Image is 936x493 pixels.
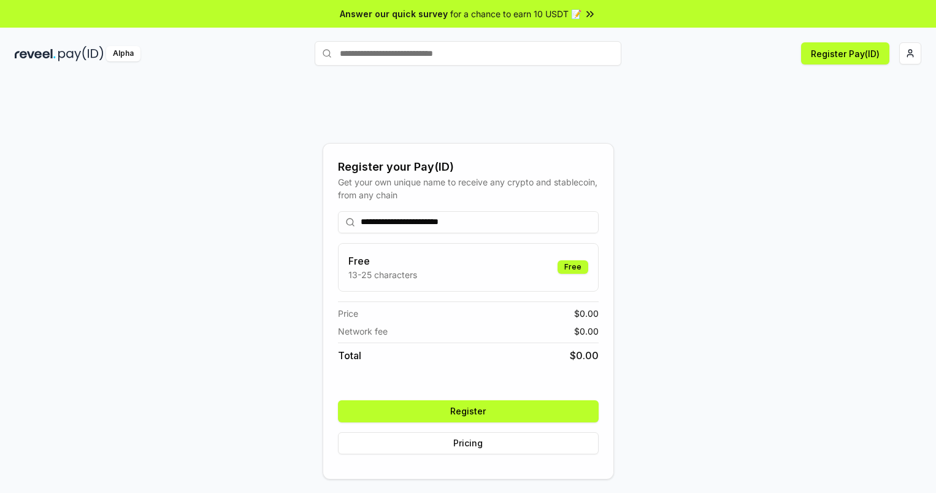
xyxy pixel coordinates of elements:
[338,158,599,176] div: Register your Pay(ID)
[574,307,599,320] span: $ 0.00
[558,260,588,274] div: Free
[574,325,599,338] span: $ 0.00
[15,46,56,61] img: reveel_dark
[338,325,388,338] span: Network fee
[450,7,581,20] span: for a chance to earn 10 USDT 📝
[338,307,358,320] span: Price
[348,254,417,268] h3: Free
[348,268,417,281] p: 13-25 characters
[338,176,599,201] div: Get your own unique name to receive any crypto and stablecoin, from any chain
[58,46,104,61] img: pay_id
[338,400,599,422] button: Register
[570,348,599,363] span: $ 0.00
[801,42,889,64] button: Register Pay(ID)
[338,348,361,363] span: Total
[340,7,448,20] span: Answer our quick survey
[338,432,599,454] button: Pricing
[106,46,140,61] div: Alpha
